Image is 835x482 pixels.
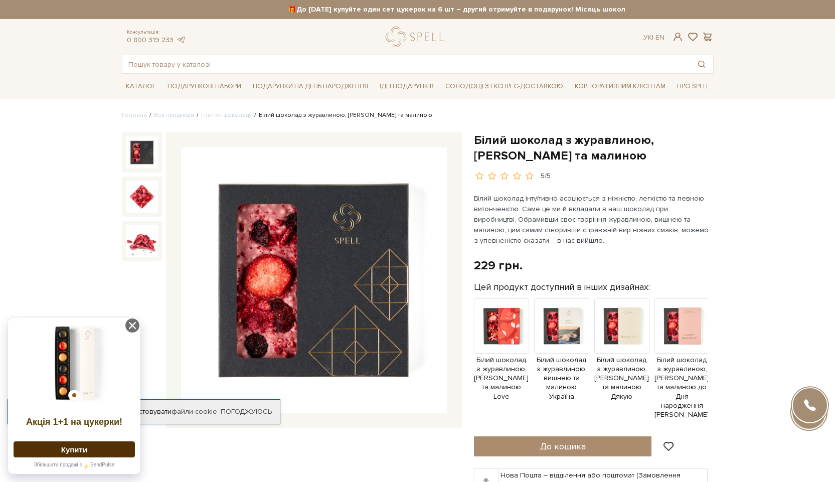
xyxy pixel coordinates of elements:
a: Білий шоколад з журавлиною, [PERSON_NAME] та малиною до Дня народження [PERSON_NAME] [654,321,710,419]
img: Продукт [534,298,589,354]
a: Вся продукція [154,111,194,119]
h1: Білий шоколад з журавлиною, [PERSON_NAME] та малиною [474,132,714,164]
span: Білий шоколад з журавлиною, [PERSON_NAME] та малиною Дякую [594,356,649,401]
span: Білий шоколад з журавлиною, вишнею та малиною Україна [534,356,589,401]
a: Корпоративним клієнтам [571,78,670,95]
span: Ідеї подарунків [376,79,438,94]
a: Погоджуюсь [221,407,272,416]
a: 0 800 319 233 [127,36,174,44]
img: Білий шоколад з журавлиною, вишнею та малиною [126,181,158,213]
label: Цей продукт доступний в інших дизайнах: [474,281,650,293]
a: logo [386,27,448,47]
img: Білий шоколад з журавлиною, вишнею та малиною [126,136,158,169]
span: | [652,33,653,42]
span: Білий шоколад з журавлиною, [PERSON_NAME] та малиною до Дня народження [PERSON_NAME] [654,356,710,419]
span: Каталог [122,79,160,94]
img: Білий шоколад з журавлиною, вишнею та малиною [126,225,158,257]
span: Подарункові набори [163,79,245,94]
a: Головна [122,111,147,119]
a: Білий шоколад з журавлиною, [PERSON_NAME] та малиною Дякую [594,321,649,401]
img: Продукт [654,298,710,354]
img: Білий шоколад з журавлиною, вишнею та малиною [181,147,447,413]
a: файли cookie [172,407,217,416]
button: Пошук товару у каталозі [690,55,713,73]
a: Плитки шоколаду [201,111,252,119]
img: Продукт [474,298,529,354]
p: Білий шоколад інтуїтивно асоціюється з ніжністю, легкістю та певною витонченістю. Саме це ми й вк... [474,193,709,246]
span: Консультація: [127,29,186,36]
span: До кошика [540,441,586,452]
span: Подарунки на День народження [249,79,372,94]
button: До кошика [474,436,652,456]
input: Пошук товару у каталозі [122,55,690,73]
strong: 🎁До [DATE] купуйте один сет цукерок на 6 шт – другий отримуйте в подарунок! Місяць шоколаду в Spell: [211,5,802,14]
a: Білий шоколад з журавлиною, [PERSON_NAME] та малиною Love [474,321,529,401]
a: En [655,33,664,42]
div: 229 грн. [474,258,523,273]
img: Продукт [594,298,649,354]
span: Білий шоколад з журавлиною, [PERSON_NAME] та малиною Love [474,356,529,401]
li: Білий шоколад з журавлиною, [PERSON_NAME] та малиною [252,111,432,120]
div: Я дозволяю [DOMAIN_NAME] використовувати [8,407,280,416]
a: Білий шоколад з журавлиною, вишнею та малиною Україна [534,321,589,401]
span: Про Spell [673,79,713,94]
a: Солодощі з експрес-доставкою [441,78,567,95]
div: Ук [643,33,664,42]
a: telegram [176,36,186,44]
div: 5/5 [541,172,551,181]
